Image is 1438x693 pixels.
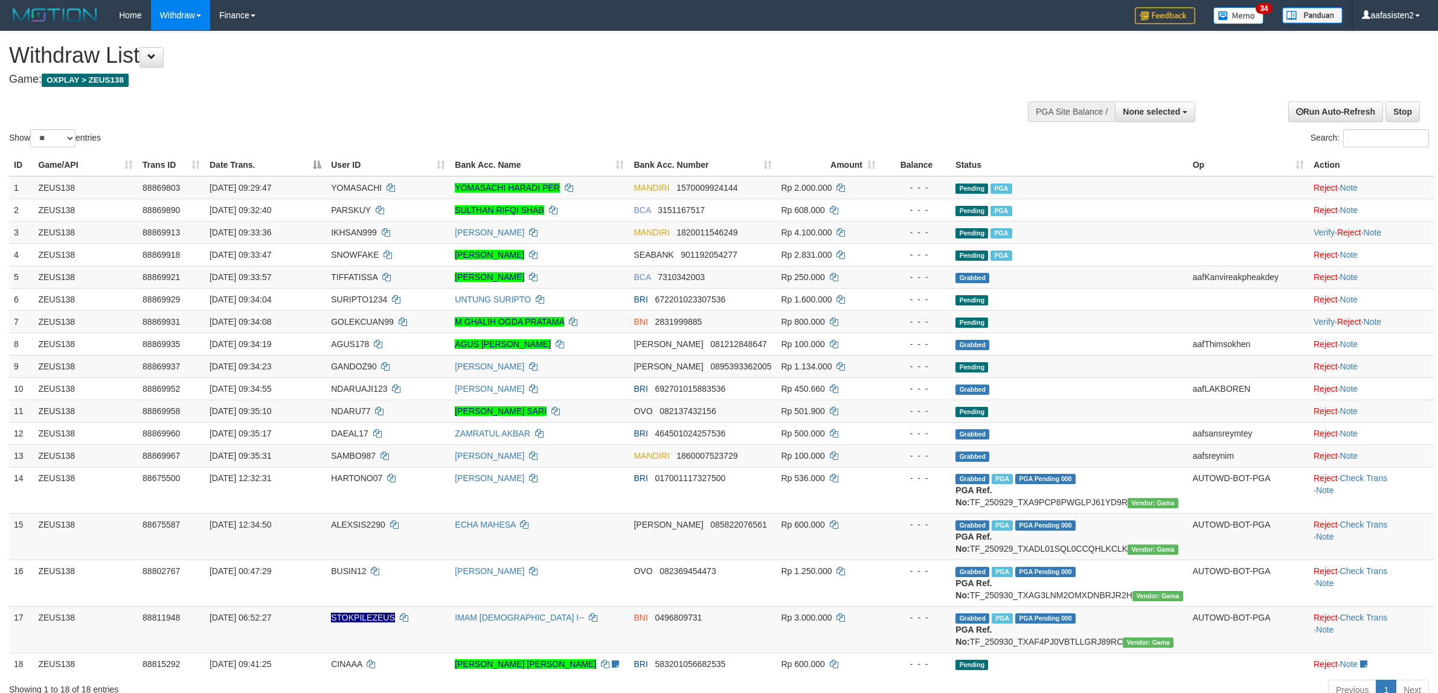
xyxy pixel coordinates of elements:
span: [DATE] 12:32:31 [210,473,271,483]
span: MANDIRI [634,183,669,193]
td: · [1309,444,1434,467]
a: Note [1340,272,1358,282]
span: PARSKUY [331,205,371,215]
span: 88869918 [143,250,180,260]
span: Grabbed [955,340,989,350]
a: Note [1340,451,1358,461]
span: Grabbed [955,452,989,462]
span: Rp 4.100.000 [782,228,832,237]
span: Copy 1570009924144 to clipboard [676,183,737,193]
span: Copy 1860007523729 to clipboard [676,451,737,461]
a: [PERSON_NAME] [PERSON_NAME] [455,659,596,669]
a: Note [1340,384,1358,394]
a: Reject [1314,659,1338,669]
a: Note [1316,625,1334,634]
span: Rp 1.600.000 [782,295,832,304]
a: Run Auto-Refresh [1288,101,1383,122]
select: Showentries [30,129,75,147]
td: TF_250929_TXADL01SQL0CCQHLKCLK [951,513,1187,560]
span: OVO [634,566,652,576]
td: · [1309,355,1434,377]
th: Date Trans.: activate to sort column descending [205,154,326,176]
td: 11 [9,400,33,422]
a: Reject [1314,295,1338,304]
a: Note [1340,250,1358,260]
span: [DATE] 12:34:50 [210,520,271,529]
span: BRI [634,473,647,483]
td: aafsansreymtey [1188,422,1309,444]
a: Reject [1314,272,1338,282]
span: Copy 082137432156 to clipboard [660,406,716,416]
span: 88869935 [143,339,180,349]
span: MANDIRI [634,228,669,237]
span: YOMASACHI [331,183,382,193]
a: [PERSON_NAME] [455,384,524,394]
span: Copy 0895393362005 to clipboard [710,362,771,371]
a: M GHALIH OGDA PRATAMA [455,317,564,327]
th: ID [9,154,33,176]
span: Grabbed [955,520,989,531]
h4: Game: [9,74,946,86]
span: 88869929 [143,295,180,304]
span: [PERSON_NAME] [634,362,703,371]
a: Reject [1314,473,1338,483]
td: 3 [9,221,33,243]
a: Note [1340,183,1358,193]
a: Reject [1314,451,1338,461]
span: GANDOZ90 [331,362,376,371]
a: [PERSON_NAME] [455,566,524,576]
a: Check Trans [1340,520,1388,529]
a: [PERSON_NAME] [455,362,524,371]
th: User ID: activate to sort column ascending [326,154,450,176]
span: Marked by aafsolysreylen [990,228,1012,238]
span: Copy 1820011546249 to clipboard [676,228,737,237]
span: Rp 2.000.000 [782,183,832,193]
span: Copy 3151167517 to clipboard [658,205,705,215]
span: [DATE] 09:32:40 [210,205,271,215]
span: Copy 2831999885 to clipboard [655,317,702,327]
span: Copy 7310342003 to clipboard [658,272,705,282]
a: Note [1316,578,1334,588]
a: ECHA MAHESA [455,520,515,529]
label: Show entries [9,129,101,147]
span: Rp 2.831.000 [782,250,832,260]
td: ZEUS138 [33,355,138,377]
span: Vendor URL: https://trx31.1velocity.biz [1128,498,1178,508]
span: MANDIRI [634,451,669,461]
td: 10 [9,377,33,400]
span: Grabbed [955,385,989,395]
a: Note [1340,659,1358,669]
span: Pending [955,228,988,238]
span: Vendor URL: https://trx31.1velocity.biz [1128,544,1178,555]
a: Verify [1314,317,1335,327]
a: Note [1316,532,1334,541]
span: [DATE] 09:35:10 [210,406,271,416]
div: - - - [885,226,946,238]
span: Pending [955,407,988,417]
a: Reject [1314,613,1338,622]
span: Rp 1.250.000 [782,566,832,576]
span: OVO [634,406,652,416]
span: Rp 100.000 [782,339,825,349]
span: 88869803 [143,183,180,193]
span: [DATE] 00:47:29 [210,566,271,576]
span: [DATE] 09:34:19 [210,339,271,349]
span: Rp 500.000 [782,429,825,438]
span: 88802767 [143,566,180,576]
td: TF_250929_TXA9PCP8PWGLPJ61YD9R [951,467,1187,513]
td: ZEUS138 [33,243,138,266]
span: SURIPTO1234 [331,295,387,304]
span: Pending [955,295,988,305]
span: DAEAL17 [331,429,368,438]
a: [PERSON_NAME] [455,272,524,282]
td: ZEUS138 [33,467,138,513]
div: - - - [885,316,946,328]
span: PGA Pending [1015,474,1076,484]
td: ZEUS138 [33,400,138,422]
span: Pending [955,184,988,194]
span: 88869890 [143,205,180,215]
a: Check Trans [1340,566,1388,576]
td: · · [1309,560,1434,606]
a: [PERSON_NAME] [455,250,524,260]
td: · · [1309,513,1434,560]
